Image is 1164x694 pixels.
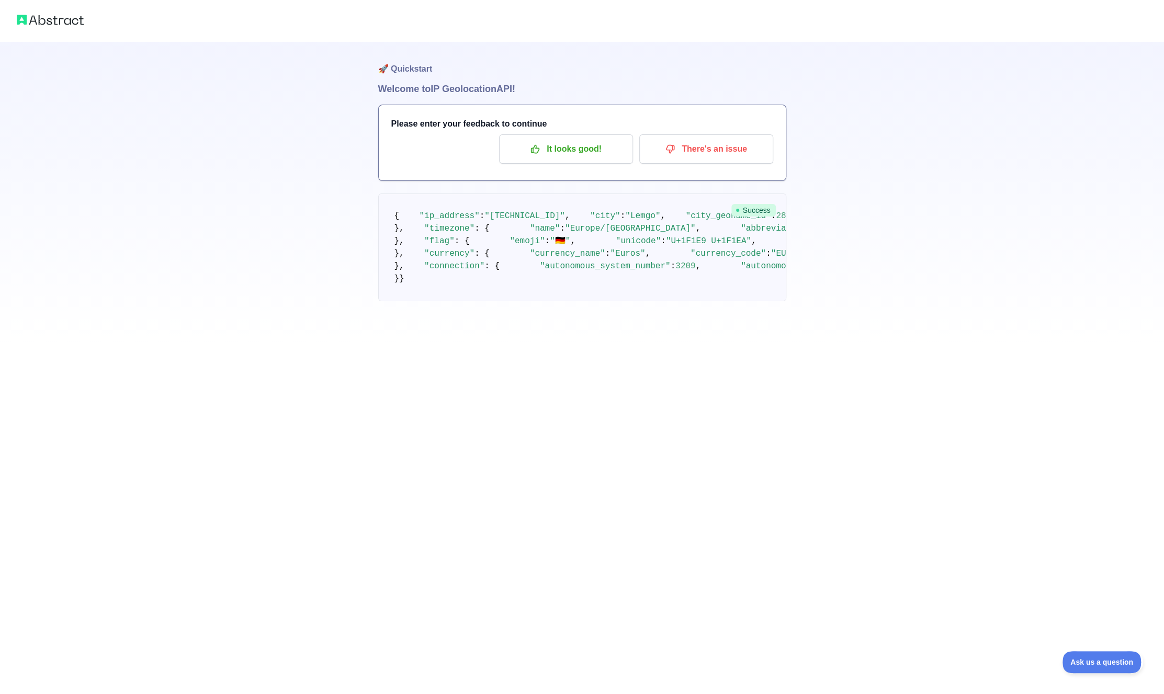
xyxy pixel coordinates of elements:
[560,224,565,233] span: :
[424,249,474,258] span: "currency"
[424,261,484,271] span: "connection"
[639,134,773,164] button: There's an issue
[565,224,696,233] span: "Europe/[GEOGRAPHIC_DATA]"
[741,261,901,271] span: "autonomous_system_organization"
[620,211,626,221] span: :
[661,236,666,246] span: :
[671,261,676,271] span: :
[751,236,756,246] span: ,
[570,236,575,246] span: ,
[605,249,611,258] span: :
[474,249,490,258] span: : {
[696,224,701,233] span: ,
[484,211,565,221] span: "[TECHNICAL_ID]"
[646,249,651,258] span: ,
[691,249,766,258] span: "currency_code"
[731,204,776,217] span: Success
[530,224,560,233] span: "name"
[378,82,786,96] h1: Welcome to IP Geolocation API!
[378,42,786,82] h1: 🚀 Quickstart
[776,211,811,221] span: 2878943
[1063,651,1143,673] iframe: Toggle Customer Support
[484,261,500,271] span: : {
[590,211,620,221] span: "city"
[394,211,400,221] span: {
[540,261,671,271] span: "autonomous_system_number"
[424,236,455,246] span: "flag"
[530,249,605,258] span: "currency_name"
[507,140,625,158] p: It looks good!
[455,236,470,246] span: : {
[771,249,796,258] span: "EUR"
[766,249,771,258] span: :
[480,211,485,221] span: :
[17,13,84,27] img: Abstract logo
[625,211,660,221] span: "Lemgo"
[474,224,490,233] span: : {
[510,236,545,246] span: "emoji"
[696,261,701,271] span: ,
[499,134,633,164] button: It looks good!
[660,211,665,221] span: ,
[741,224,811,233] span: "abbreviation"
[616,236,661,246] span: "unicode"
[565,211,570,221] span: ,
[391,118,773,130] h3: Please enter your feedback to continue
[666,236,751,246] span: "U+1F1E9 U+1F1EA"
[550,236,570,246] span: "🇩🇪"
[420,211,480,221] span: "ip_address"
[647,140,765,158] p: There's an issue
[610,249,645,258] span: "Euros"
[545,236,550,246] span: :
[685,211,771,221] span: "city_geoname_id"
[675,261,695,271] span: 3209
[424,224,474,233] span: "timezone"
